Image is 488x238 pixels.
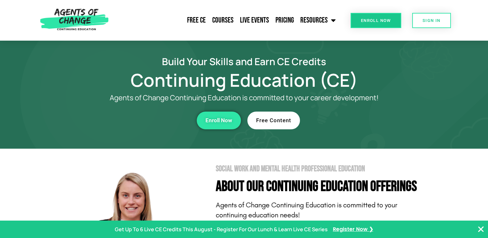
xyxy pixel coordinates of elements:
[361,18,391,23] span: Enroll Now
[333,225,373,234] a: Register Now ❯
[477,225,485,233] button: Close Banner
[115,225,328,234] p: Get Up To 6 Live CE Credits This August - Register For Our Lunch & Learn Live CE Series
[272,12,297,28] a: Pricing
[197,112,241,129] a: Enroll Now
[412,13,451,28] a: SIGN IN
[216,165,428,173] h2: Social Work and Mental Health Professional Education
[205,118,232,123] span: Enroll Now
[184,12,209,28] a: Free CE
[237,12,272,28] a: Live Events
[423,18,441,23] span: SIGN IN
[247,112,300,129] a: Free Content
[256,118,291,123] span: Free Content
[297,12,339,28] a: Resources
[209,12,237,28] a: Courses
[216,201,397,219] span: Agents of Change Continuing Education is committed to your continuing education needs!
[60,57,428,66] h2: Build Your Skills and Earn CE Credits
[351,13,401,28] a: Enroll Now
[86,94,402,102] p: Agents of Change Continuing Education is committed to your career development!
[112,12,339,28] nav: Menu
[216,179,428,194] h4: About Our Continuing Education Offerings
[60,73,428,87] h1: Continuing Education (CE)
